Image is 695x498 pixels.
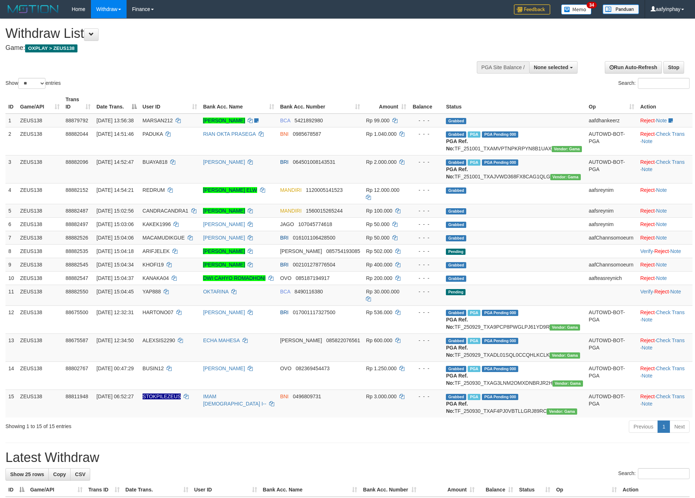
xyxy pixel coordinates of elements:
span: Rp 1.040.000 [366,131,396,137]
a: Check Trans [656,394,685,399]
span: ARIFJELEK [143,248,170,254]
span: 88882487 [65,208,88,214]
span: MACAMUDIKGUE [143,235,185,241]
span: Rp 50.000 [366,221,390,227]
div: - - - [412,117,440,124]
span: BRI [280,309,288,315]
span: Copy [53,471,66,477]
span: Copy 5421892980 to clipboard [295,118,323,123]
span: Grabbed [446,310,466,316]
span: Grabbed [446,208,466,214]
span: BNI [280,131,288,137]
div: - - - [412,130,440,138]
a: Note [642,345,652,351]
span: BUAYA818 [143,159,168,165]
td: ZEUS138 [17,217,63,231]
div: - - - [412,288,440,295]
td: 4 [5,183,17,204]
a: Check Trans [656,337,685,343]
span: [DATE] 15:04:06 [96,235,133,241]
a: [PERSON_NAME] [203,248,245,254]
div: - - - [412,337,440,344]
span: [DATE] 12:34:50 [96,337,133,343]
span: Grabbed [446,235,466,241]
div: - - - [412,248,440,255]
div: - - - [412,309,440,316]
a: Check Trans [656,159,685,165]
span: 34 [587,2,596,8]
span: Grabbed [446,187,466,194]
span: Copy 017001117327500 to clipboard [293,309,335,315]
span: YAP888 [143,289,161,295]
th: Op: activate to sort column ascending [553,483,620,497]
label: Show entries [5,78,61,89]
span: KANAKA04 [143,275,169,281]
span: Grabbed [446,338,466,344]
span: Copy 085754193085 to clipboard [326,248,360,254]
span: [DATE] 15:04:18 [96,248,133,254]
a: Check Trans [656,309,685,315]
td: 15 [5,390,17,418]
a: 1 [658,420,670,433]
th: ID: activate to sort column descending [5,483,27,497]
img: Button%20Memo.svg [561,4,592,15]
span: Marked by aafpengsreynich [468,131,480,138]
td: aafChannsomoeurn [586,258,638,271]
label: Search: [618,78,690,89]
span: Rp 400.000 [366,262,392,268]
span: PGA Pending [482,310,518,316]
img: MOTION_logo.png [5,4,61,15]
span: KAKEK1996 [143,221,171,227]
td: 12 [5,305,17,333]
a: CSV [70,468,90,481]
button: None selected [529,61,578,74]
td: TF_250929_TXA9PCP8PWGLPJ61YD9R [443,305,586,333]
td: · · [637,155,692,183]
span: BUSIN12 [143,365,164,371]
span: 88675587 [65,337,88,343]
th: Status [443,93,586,114]
td: 3 [5,155,17,183]
td: ZEUS138 [17,258,63,271]
span: PADUKA [143,131,163,137]
span: Rp 12.000.000 [366,187,399,193]
span: BCA [280,118,290,123]
th: Game/API: activate to sort column ascending [27,483,85,497]
span: 88882152 [65,187,88,193]
b: PGA Ref. No: [446,166,468,179]
td: ZEUS138 [17,271,63,285]
span: JAGO [280,221,294,227]
span: [DATE] 15:02:56 [96,208,133,214]
th: Amount: activate to sort column ascending [419,483,478,497]
a: Reject [640,118,655,123]
a: [PERSON_NAME] [203,118,245,123]
span: 88882550 [65,289,88,295]
input: Search: [638,78,690,89]
a: [PERSON_NAME] [203,235,245,241]
td: aafsreynim [586,183,638,204]
a: Show 25 rows [5,468,49,481]
span: Rp 536.000 [366,309,392,315]
th: User ID: activate to sort column ascending [191,483,260,497]
span: Grabbed [446,222,466,228]
span: Rp 99.000 [366,118,390,123]
span: KHOFI19 [143,262,164,268]
div: - - - [412,234,440,241]
a: Note [656,235,667,241]
a: Verify [640,289,653,295]
span: Rp 2.000.000 [366,159,396,165]
span: [DATE] 15:03:06 [96,221,133,227]
span: Copy 8490116380 to clipboard [295,289,323,295]
span: PGA Pending [482,366,518,372]
span: Grabbed [446,262,466,268]
a: Reject [640,394,655,399]
td: 1 [5,114,17,127]
a: Note [656,118,667,123]
span: Copy 085822076561 to clipboard [326,337,360,343]
span: HARTONO07 [143,309,173,315]
span: 88879792 [65,118,88,123]
b: PGA Ref. No: [446,138,468,151]
td: aafsreynim [586,204,638,217]
td: ZEUS138 [17,361,63,390]
td: ZEUS138 [17,183,63,204]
